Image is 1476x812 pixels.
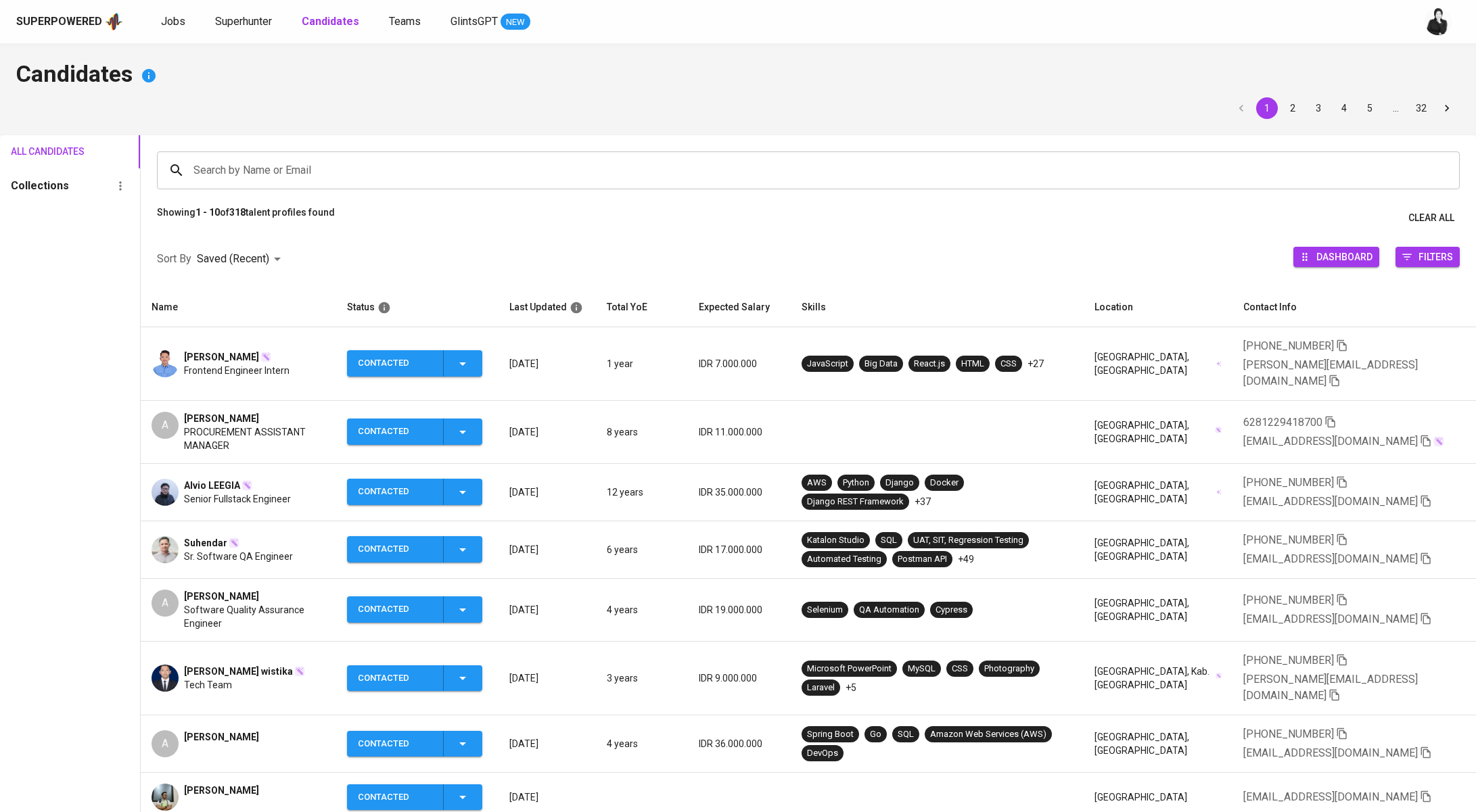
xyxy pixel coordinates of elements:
[501,16,530,29] span: NEW
[1094,596,1222,623] div: [GEOGRAPHIC_DATA], [GEOGRAPHIC_DATA]
[870,728,881,741] div: Go
[1243,673,1418,702] span: [PERSON_NAME][EMAIL_ADDRESS][DOMAIN_NAME]
[184,479,240,492] span: Alvio LEEGIA
[1403,206,1460,231] button: Clear All
[302,14,362,30] a: Candidates
[1419,247,1453,266] span: Filters
[152,350,179,377] img: 9251276084f6c706344a1b5286a6c1ae.jpg
[688,288,791,327] th: Expected Salary
[358,784,432,811] div: Contacted
[11,176,69,195] h6: Collections
[1228,97,1460,119] nav: pagination navigation
[607,671,677,685] p: 3 years
[358,596,432,623] div: Contacted
[184,536,227,550] span: Suhendar
[1000,358,1017,371] div: CSS
[347,665,482,692] button: Contacted
[864,358,898,371] div: Big Data
[807,534,864,547] div: Katalon Studio
[1385,101,1406,115] div: …
[1308,97,1329,119] button: Go to page 3
[607,357,677,371] p: 1 year
[913,534,1023,547] div: UAT, SIT, Regression Testing
[184,590,259,603] span: [PERSON_NAME]
[184,492,291,506] span: Senior Fullstack Engineer
[1243,746,1418,759] span: [EMAIL_ADDRESS][DOMAIN_NAME]
[807,663,892,675] div: Microsoft PowerPoint
[807,358,848,371] div: JavaScript
[358,419,432,445] div: Contacted
[499,288,596,327] th: Last Updated
[791,288,1084,327] th: Skills
[958,552,974,566] p: +49
[807,747,838,760] div: DevOps
[930,728,1046,741] div: Amazon Web Services (AWS)
[509,790,585,804] p: [DATE]
[184,364,290,377] span: Frontend Engineer Intern
[509,671,585,685] p: [DATE]
[184,425,325,452] span: PROCUREMENT ASSISTANT MANAGER
[807,477,827,489] div: AWS
[699,603,780,617] p: IDR 19.000.000
[152,590,179,617] div: A
[908,663,936,675] div: MySQL
[347,350,482,377] button: Contacted
[1359,97,1381,119] button: Go to page 5
[1425,8,1452,35] img: medwi@glints.com
[807,496,904,508] div: Django REST Framework
[1094,350,1222,377] div: [GEOGRAPHIC_DATA], [GEOGRAPHIC_DATA]
[846,681,856,694] p: +5
[699,485,780,499] p: IDR 35.000.000
[229,538,239,548] img: magic_wand.svg
[161,14,188,30] a: Jobs
[1433,436,1444,447] img: magic_wand.svg
[509,425,585,439] p: [DATE]
[1243,594,1334,606] span: [PHONE_NUMBER]
[1243,552,1418,565] span: [EMAIL_ADDRESS][DOMAIN_NAME]
[347,479,482,505] button: Contacted
[358,665,432,692] div: Contacted
[1216,673,1222,679] img: magic_wand.svg
[451,15,498,28] span: GlintsGPT
[1094,419,1222,446] div: [GEOGRAPHIC_DATA], [GEOGRAPHIC_DATA]
[1243,613,1418,625] span: [EMAIL_ADDRESS][DOMAIN_NAME]
[1243,533,1334,546] span: [PHONE_NUMBER]
[184,603,325,630] span: Software Quality Assurance Engineer
[347,784,482,811] button: Contacted
[389,14,423,30] a: Teams
[184,665,293,678] span: [PERSON_NAME] wistika
[184,784,259,797] span: [PERSON_NAME]
[1243,495,1418,508] span: [EMAIL_ADDRESS][DOMAIN_NAME]
[1316,247,1373,266] span: Dashboard
[1232,288,1476,327] th: Contact Info
[509,543,585,556] p: [DATE]
[914,358,945,371] div: React.js
[843,477,869,489] div: Python
[358,536,432,563] div: Contacted
[184,678,232,692] span: Tech Team
[229,207,246,218] b: 318
[699,543,780,556] p: IDR 17.000.000
[195,207,220,218] b: 1 - 10
[1243,476,1334,489] span: [PHONE_NUMBER]
[699,737,780,750] p: IDR 36.000.000
[161,15,185,28] span: Jobs
[152,730,179,757] div: A
[347,731,482,757] button: Contacted
[389,15,421,28] span: Teams
[881,534,897,547] div: SQL
[509,485,585,499] p: [DATE]
[699,671,780,685] p: IDR 9.000.000
[241,480,252,491] img: magic_wand.svg
[1408,210,1454,226] span: Clear All
[1333,97,1355,119] button: Go to page 4
[1215,427,1222,433] img: magic_wand.svg
[699,357,780,371] p: IDR 7.000.000
[1293,247,1379,267] button: Dashboard
[1256,97,1278,119] button: page 1
[930,477,959,489] div: Docker
[885,477,914,489] div: Django
[184,350,259,364] span: [PERSON_NAME]
[1410,97,1432,119] button: Go to page 32
[11,143,70,160] span: All Candidates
